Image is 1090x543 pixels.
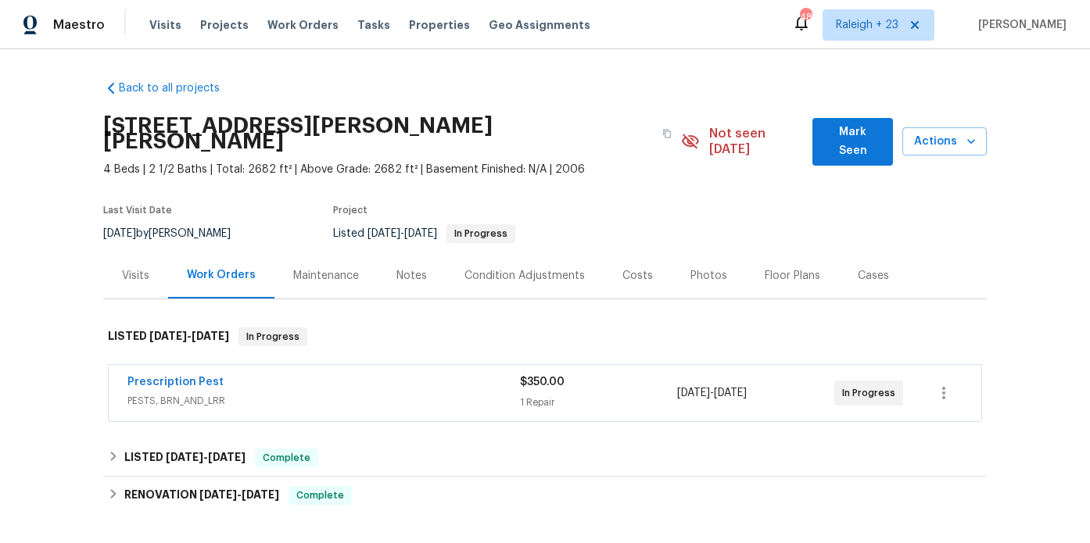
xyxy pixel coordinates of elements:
a: Back to all projects [103,80,253,96]
div: Photos [690,268,727,284]
button: Actions [902,127,987,156]
span: 4 Beds | 2 1/2 Baths | Total: 2682 ft² | Above Grade: 2682 ft² | Basement Finished: N/A | 2006 [103,162,681,177]
div: Work Orders [187,267,256,283]
div: RENOVATION [DATE]-[DATE]Complete [103,477,987,514]
div: Cases [858,268,889,284]
span: Complete [256,450,317,466]
div: by [PERSON_NAME] [103,224,249,243]
span: Maestro [53,17,105,33]
span: [DATE] [242,489,279,500]
div: Condition Adjustments [464,268,585,284]
h2: [STREET_ADDRESS][PERSON_NAME][PERSON_NAME] [103,118,653,149]
span: [DATE] [404,228,437,239]
span: PESTS, BRN_AND_LRR [127,393,520,409]
span: [DATE] [714,388,747,398]
div: LISTED [DATE]-[DATE]Complete [103,439,987,477]
span: - [368,228,437,239]
span: - [166,452,246,463]
span: [DATE] [149,330,187,341]
div: Floor Plans [765,268,820,284]
div: Notes [396,268,427,284]
span: [DATE] [677,388,710,398]
a: Prescription Pest [127,377,224,388]
span: [PERSON_NAME] [972,17,1067,33]
span: [DATE] [103,228,136,239]
span: [DATE] [192,330,229,341]
span: Work Orders [267,17,339,33]
div: Maintenance [293,268,359,284]
span: In Progress [448,229,514,238]
span: - [677,385,747,401]
span: - [199,489,279,500]
h6: RENOVATION [124,486,279,505]
span: $350.00 [520,377,565,388]
button: Mark Seen [812,118,893,166]
span: [DATE] [368,228,400,239]
span: [DATE] [199,489,237,500]
span: Complete [290,488,350,503]
span: Actions [915,132,974,152]
span: Raleigh + 23 [836,17,898,33]
h6: LISTED [108,327,229,346]
button: Copy Address [653,120,681,148]
span: Last Visit Date [103,205,172,215]
span: Mark Seen [825,123,880,161]
span: Project [333,205,368,215]
span: - [149,330,229,341]
span: Geo Assignments [489,17,590,33]
div: 1 Repair [520,395,677,410]
span: Listed [333,228,515,239]
span: Properties [409,17,470,33]
span: In Progress [842,385,902,401]
span: In Progress [240,329,306,345]
div: 481 [800,9,811,25]
span: Projects [200,17,249,33]
div: LISTED [DATE]-[DATE]In Progress [103,312,987,362]
div: Visits [122,268,149,284]
span: [DATE] [166,452,203,463]
h6: LISTED [124,448,246,467]
span: Visits [149,17,181,33]
div: Costs [622,268,653,284]
span: Not seen [DATE] [709,126,804,157]
span: Tasks [357,20,390,30]
span: [DATE] [208,452,246,463]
